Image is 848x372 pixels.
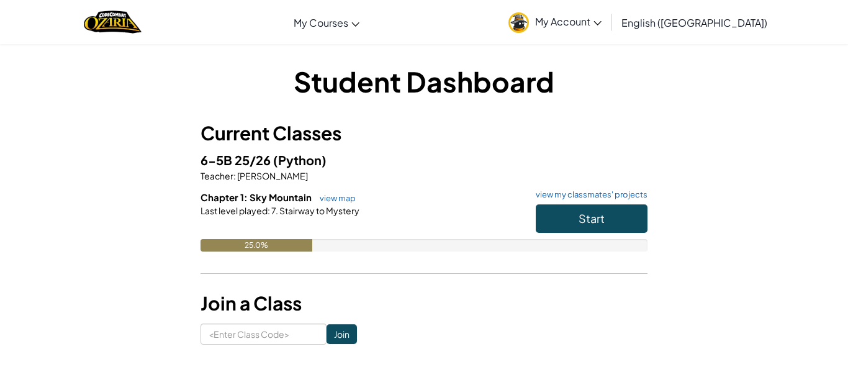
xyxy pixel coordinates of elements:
span: My Courses [294,16,348,29]
a: view my classmates' projects [530,191,647,199]
span: 6-5B 25/26 [201,152,273,168]
span: : [268,205,270,216]
a: Ozaria by CodeCombat logo [84,9,142,35]
a: My Account [502,2,608,42]
span: [PERSON_NAME] [236,170,308,181]
input: <Enter Class Code> [201,324,327,345]
img: avatar [508,12,529,33]
h1: Student Dashboard [201,62,647,101]
img: Home [84,9,142,35]
span: Stairway to Mystery [278,205,359,216]
span: (Python) [273,152,327,168]
div: 25.0% [201,239,312,252]
span: Chapter 1: Sky Mountain [201,191,313,203]
span: 7. [270,205,278,216]
span: Last level played [201,205,268,216]
span: Teacher [201,170,233,181]
a: English ([GEOGRAPHIC_DATA]) [615,6,774,39]
h3: Current Classes [201,119,647,147]
input: Join [327,324,357,344]
a: My Courses [287,6,366,39]
span: English ([GEOGRAPHIC_DATA]) [621,16,767,29]
span: My Account [535,15,602,28]
span: : [233,170,236,181]
h3: Join a Class [201,289,647,317]
button: Start [536,204,647,233]
span: Start [579,211,605,225]
a: view map [313,193,356,203]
